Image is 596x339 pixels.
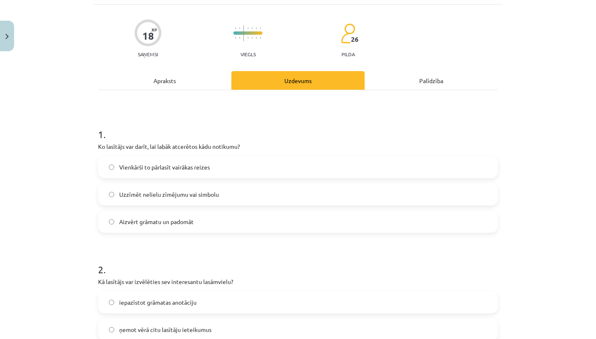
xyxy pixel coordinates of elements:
div: Palīdzība [365,71,498,90]
input: Uzzīmēt nelielu zīmējumu vai simbolu [109,192,114,197]
span: Aizvērt grāmatu un padomāt [119,217,194,226]
img: icon-close-lesson-0947bae3869378f0d4975bcd49f059093ad1ed9edebbc8119c70593378902aed.svg [5,34,9,39]
img: icon-short-line-57e1e144782c952c97e751825c79c345078a6d821885a25fce030b3d8c18986b.svg [256,37,257,39]
p: Kā lasītājs var izvēlēties sev interesantu lasāmvielu? [98,277,498,286]
span: XP [151,27,157,32]
img: icon-short-line-57e1e144782c952c97e751825c79c345078a6d821885a25fce030b3d8c18986b.svg [235,37,236,39]
img: icon-short-line-57e1e144782c952c97e751825c79c345078a6d821885a25fce030b3d8c18986b.svg [260,27,261,29]
input: iepazīstot grāmatas anotāciju [109,300,114,305]
p: Viegls [240,51,256,57]
p: Saņemsi [135,51,161,57]
img: icon-short-line-57e1e144782c952c97e751825c79c345078a6d821885a25fce030b3d8c18986b.svg [260,37,261,39]
img: icon-short-line-57e1e144782c952c97e751825c79c345078a6d821885a25fce030b3d8c18986b.svg [239,37,240,39]
div: Uzdevums [231,71,365,90]
img: students-c634bb4e5e11cddfef0936a35e636f08e4e9abd3cc4e673bd6f9a4125e45ecb1.svg [341,23,355,44]
h1: 1 . [98,114,498,140]
p: Ko lasītājs var darīt, lai labāk atcerētos kādu notikumu? [98,142,498,151]
p: pilda [341,51,355,57]
div: Apraksts [98,71,231,90]
img: icon-short-line-57e1e144782c952c97e751825c79c345078a6d821885a25fce030b3d8c18986b.svg [235,27,236,29]
input: Aizvērt grāmatu un padomāt [109,219,114,224]
img: icon-short-line-57e1e144782c952c97e751825c79c345078a6d821885a25fce030b3d8c18986b.svg [256,27,257,29]
input: ņemot vērā citu lasītāju ieteikumus [109,327,114,332]
span: Uzzīmēt nelielu zīmējumu vai simbolu [119,190,219,199]
h1: 2 . [98,249,498,275]
img: icon-short-line-57e1e144782c952c97e751825c79c345078a6d821885a25fce030b3d8c18986b.svg [239,27,240,29]
span: 26 [351,36,358,43]
span: Vienkārši to pārlasīt vairākas reizes [119,163,210,172]
span: ņemot vērā citu lasītāju ieteikumus [119,325,211,334]
span: iepazīstot grāmatas anotāciju [119,298,197,307]
div: 18 [142,30,154,42]
img: icon-long-line-d9ea69661e0d244f92f715978eff75569469978d946b2353a9bb055b3ed8787d.svg [243,25,244,41]
input: Vienkārši to pārlasīt vairākas reizes [109,165,114,170]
